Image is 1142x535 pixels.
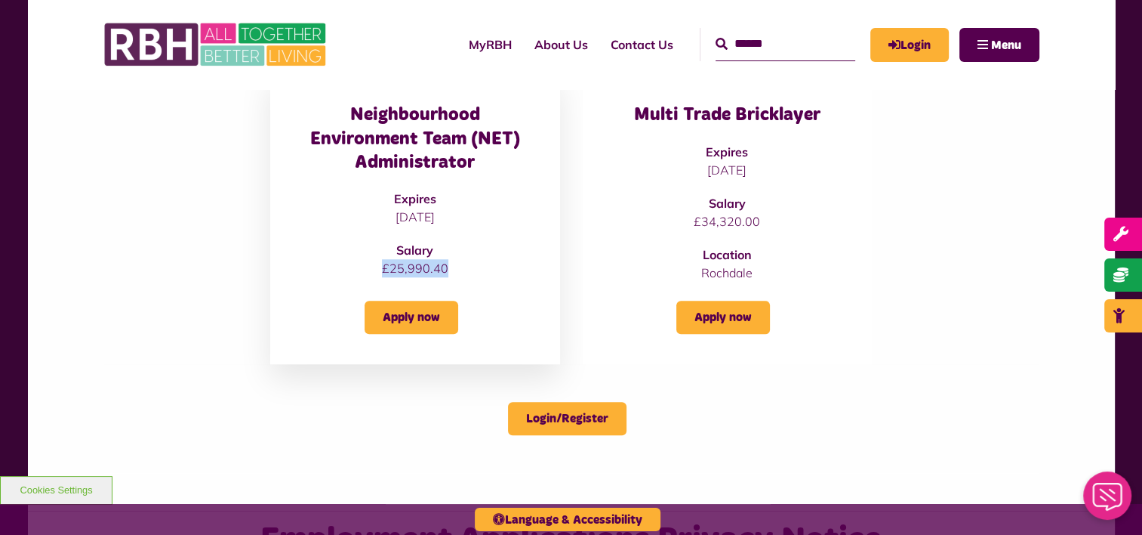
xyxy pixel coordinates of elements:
[613,212,842,230] p: £34,320.00
[523,24,599,65] a: About Us
[396,243,433,258] strong: Salary
[991,39,1021,51] span: Menu
[475,508,660,531] button: Language & Accessibility
[870,28,949,62] a: MyRBH
[709,196,746,211] strong: Salary
[300,259,529,277] p: £25,990.40
[457,24,523,65] a: MyRBH
[300,104,529,175] h3: Neighbourhood Environment Team (NET) Administrator
[676,301,770,334] a: Apply now
[703,247,752,262] strong: Location
[959,28,1039,62] button: Navigation
[300,208,529,226] p: [DATE]
[103,15,330,74] img: RBH
[613,161,842,179] p: [DATE]
[394,191,436,206] strong: Expires
[613,104,842,127] h3: Multi Trade Bricklayer
[599,24,685,65] a: Contact Us
[706,144,748,159] strong: Expires
[1074,467,1142,535] iframe: Netcall Web Assistant for live chat
[365,301,458,334] a: Apply now
[613,264,842,282] p: Rochdale
[508,402,626,435] a: Login/Register
[716,28,855,60] input: Search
